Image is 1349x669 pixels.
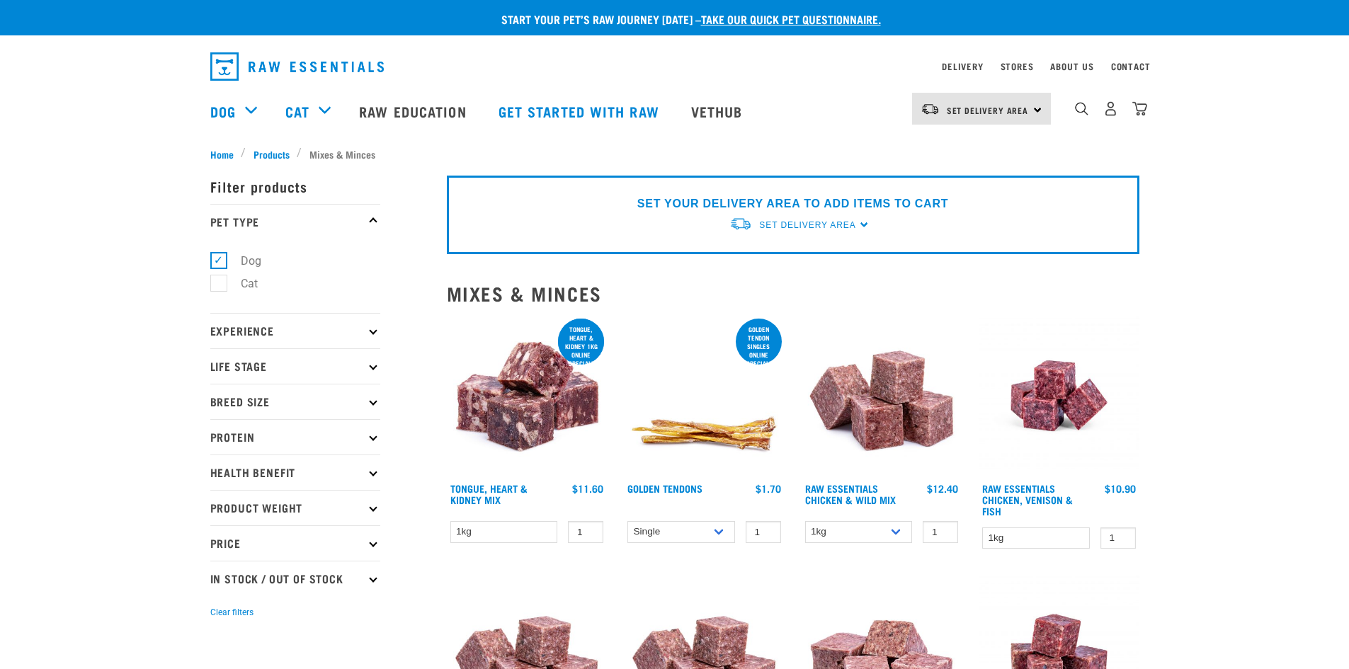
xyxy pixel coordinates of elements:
img: Pile Of Cubed Chicken Wild Meat Mix [802,316,962,476]
p: Product Weight [210,490,380,525]
button: Clear filters [210,606,254,619]
span: Set Delivery Area [947,108,1029,113]
a: Get started with Raw [484,83,677,139]
nav: dropdown navigation [199,47,1151,86]
p: Life Stage [210,348,380,384]
span: Home [210,147,234,161]
a: Golden Tendons [627,486,702,491]
a: Raw Essentials Chicken, Venison & Fish [982,486,1073,513]
div: $10.90 [1105,483,1136,494]
a: take our quick pet questionnaire. [701,16,881,22]
a: Dog [210,101,236,122]
label: Dog [218,252,267,270]
img: user.png [1103,101,1118,116]
input: 1 [1100,527,1136,549]
img: 1293 Golden Tendons 01 [624,316,785,476]
h2: Mixes & Minces [447,282,1139,304]
a: Raw Essentials Chicken & Wild Mix [805,486,896,502]
a: Raw Education [345,83,484,139]
img: 1167 Tongue Heart Kidney Mix 01 [447,316,608,476]
img: home-icon@2x.png [1132,101,1147,116]
p: SET YOUR DELIVERY AREA TO ADD ITEMS TO CART [637,195,948,212]
label: Cat [218,275,263,292]
a: Contact [1111,64,1151,69]
div: $11.60 [572,483,603,494]
a: Vethub [677,83,761,139]
div: $1.70 [756,483,781,494]
img: van-moving.png [921,103,940,115]
p: Pet Type [210,204,380,239]
nav: breadcrumbs [210,147,1139,161]
a: Cat [285,101,309,122]
a: About Us [1050,64,1093,69]
span: Set Delivery Area [759,220,855,230]
p: Price [210,525,380,561]
input: 1 [568,521,603,543]
div: Golden Tendon singles online special! [736,319,782,374]
div: $12.40 [927,483,958,494]
input: 1 [923,521,958,543]
p: In Stock / Out Of Stock [210,561,380,596]
img: Raw Essentials Logo [210,52,384,81]
p: Experience [210,313,380,348]
img: Chicken Venison mix 1655 [979,316,1139,476]
a: Delivery [942,64,983,69]
p: Protein [210,419,380,454]
a: Home [210,147,241,161]
p: Health Benefit [210,454,380,490]
a: Products [246,147,297,161]
div: Tongue, Heart & Kidney 1kg online special! [558,319,604,374]
p: Breed Size [210,384,380,419]
img: van-moving.png [729,217,752,231]
a: Tongue, Heart & Kidney Mix [450,486,528,502]
p: Filter products [210,168,380,204]
span: Products [254,147,290,161]
input: 1 [746,521,781,543]
a: Stores [1001,64,1034,69]
img: home-icon-1@2x.png [1075,102,1088,115]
